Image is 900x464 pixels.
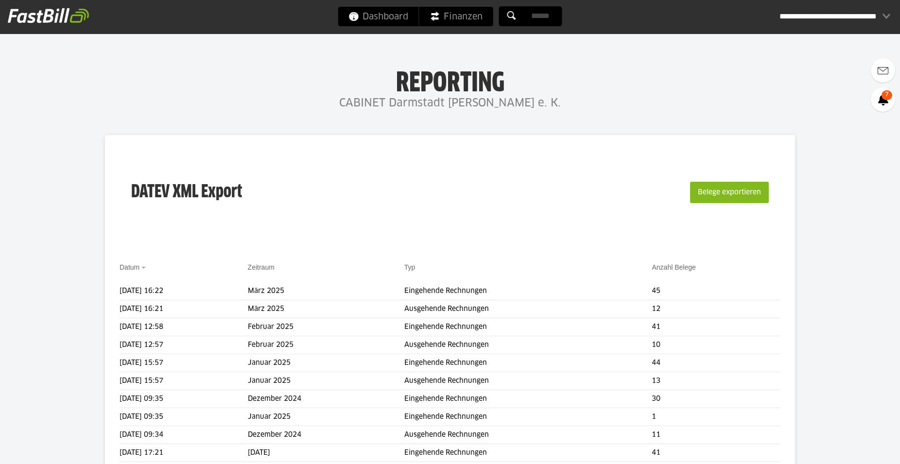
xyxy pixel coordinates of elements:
img: fastbill_logo_white.png [8,8,89,23]
td: [DATE] 09:35 [120,390,248,408]
td: [DATE] 15:57 [120,372,248,390]
a: Zeitraum [248,263,275,271]
button: Belege exportieren [690,182,769,203]
span: Dashboard [349,7,408,26]
td: Dezember 2024 [248,390,404,408]
a: 7 [871,87,895,112]
a: Anzahl Belege [652,263,695,271]
td: März 2025 [248,282,404,300]
h3: DATEV XML Export [131,161,242,223]
td: 41 [652,444,780,462]
h1: Reporting [97,69,803,94]
td: 44 [652,354,780,372]
a: Datum [120,263,139,271]
img: sort_desc.gif [141,267,148,269]
td: Dezember 2024 [248,426,404,444]
td: Februar 2025 [248,336,404,354]
td: Januar 2025 [248,354,404,372]
a: Typ [404,263,415,271]
td: [DATE] 17:21 [120,444,248,462]
td: 1 [652,408,780,426]
td: Februar 2025 [248,318,404,336]
td: 13 [652,372,780,390]
td: [DATE] 09:34 [120,426,248,444]
span: 7 [882,90,892,100]
td: Eingehende Rechnungen [404,354,652,372]
td: 12 [652,300,780,318]
td: [DATE] 09:35 [120,408,248,426]
td: Ausgehende Rechnungen [404,336,652,354]
td: Eingehende Rechnungen [404,390,652,408]
td: 30 [652,390,780,408]
td: 10 [652,336,780,354]
td: März 2025 [248,300,404,318]
a: Finanzen [419,7,493,26]
td: Eingehende Rechnungen [404,318,652,336]
td: Ausgehende Rechnungen [404,426,652,444]
td: Januar 2025 [248,408,404,426]
td: Eingehende Rechnungen [404,282,652,300]
td: 45 [652,282,780,300]
td: Eingehende Rechnungen [404,408,652,426]
td: [DATE] 15:57 [120,354,248,372]
td: [DATE] 12:58 [120,318,248,336]
td: 11 [652,426,780,444]
td: [DATE] 16:22 [120,282,248,300]
span: Finanzen [430,7,483,26]
td: [DATE] [248,444,404,462]
td: Ausgehende Rechnungen [404,372,652,390]
td: [DATE] 16:21 [120,300,248,318]
td: 41 [652,318,780,336]
td: Januar 2025 [248,372,404,390]
td: [DATE] 12:57 [120,336,248,354]
td: Eingehende Rechnungen [404,444,652,462]
a: Dashboard [338,7,419,26]
td: Ausgehende Rechnungen [404,300,652,318]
